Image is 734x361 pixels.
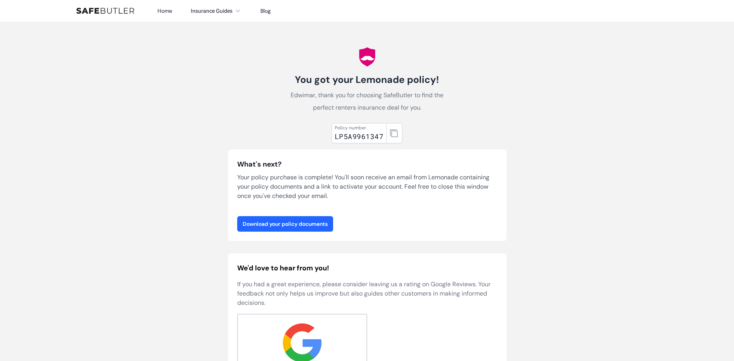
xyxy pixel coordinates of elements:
[281,74,454,86] h1: You got your Lemonade policy!
[237,159,497,170] h3: What's next?
[260,7,271,14] a: Blog
[335,125,383,131] div: Policy number
[237,216,333,232] a: Download your policy documents
[335,131,383,142] div: LP5A9961347
[157,7,172,14] a: Home
[191,6,242,15] button: Insurance Guides
[237,263,497,273] h2: We'd love to hear from you!
[281,89,454,114] p: Edwimar, thank you for choosing SafeButler to find the perfect renters insurance deal for you.
[76,8,134,14] img: SafeButler Text Logo
[237,280,497,308] p: If you had a great experience, please consider leaving us a rating on Google Reviews. Your feedba...
[237,173,497,201] p: Your policy purchase is complete! You'll soon receive an email from Lemonade containing your poli...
